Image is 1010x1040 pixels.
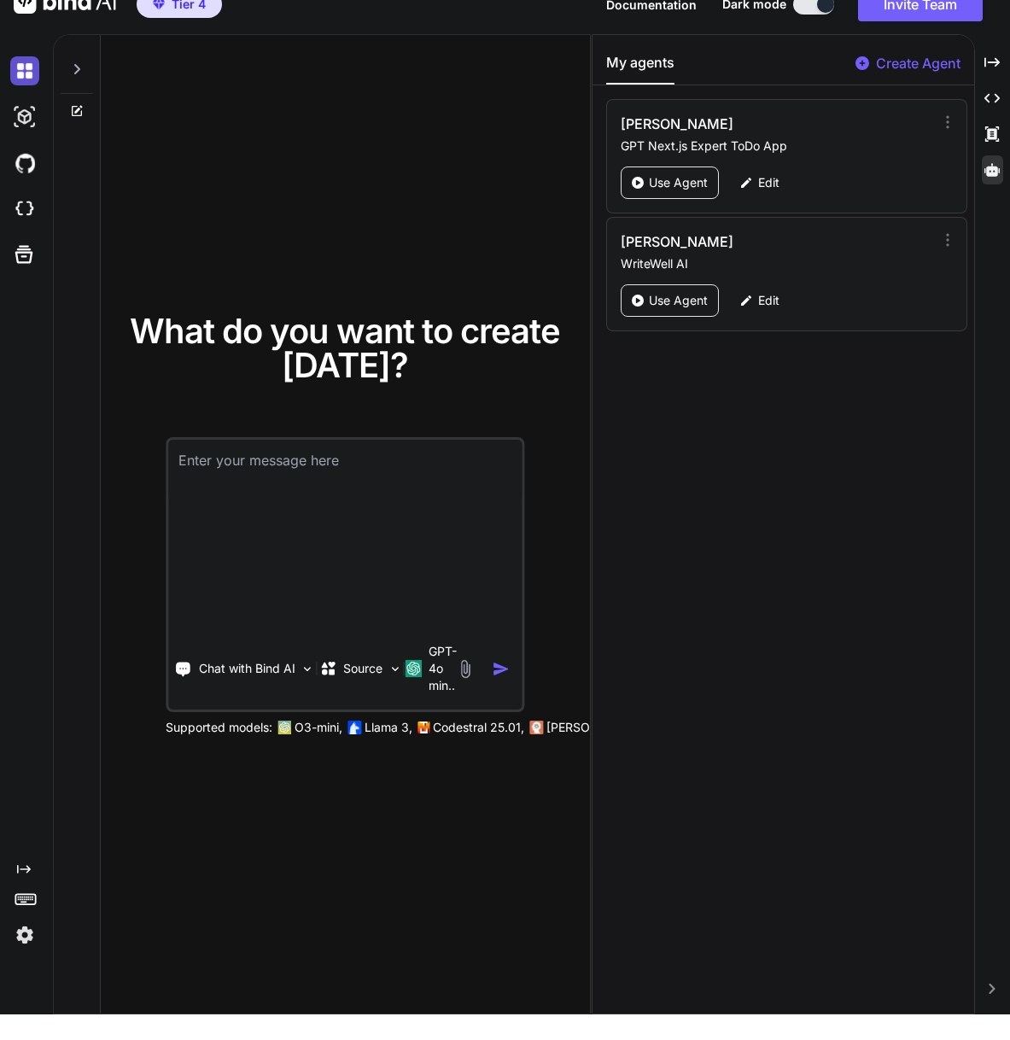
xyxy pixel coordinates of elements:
[388,662,402,676] img: Pick Models
[130,310,560,386] span: What do you want to create [DATE]?
[433,719,524,736] p: Codestral 25.01,
[417,722,429,733] img: Mistral-AI
[621,231,844,252] h3: [PERSON_NAME]
[365,719,412,736] p: Llama 3,
[10,195,39,224] img: cloudideIcon
[405,660,422,677] img: GPT-4o mini
[621,255,938,272] p: WriteWell AI
[493,660,511,678] img: icon
[758,174,779,191] p: Edit
[621,137,938,155] p: GPT Next.js Expert ToDo App
[347,721,361,734] img: Llama2
[199,660,295,677] p: Chat with Bind AI
[529,721,543,734] img: claude
[456,659,476,679] img: attachment
[649,292,708,309] p: Use Agent
[429,643,457,694] p: GPT-4o min..
[10,102,39,131] img: darkAi-studio
[10,56,39,85] img: darkChat
[277,721,291,734] img: GPT-4
[10,920,39,949] img: settings
[10,149,39,178] img: githubDark
[876,53,960,73] p: Create Agent
[301,662,315,676] img: Pick Tools
[649,174,708,191] p: Use Agent
[606,52,674,85] button: My agents
[343,660,382,677] p: Source
[758,292,779,309] p: Edit
[166,719,272,736] p: Supported models:
[295,719,342,736] p: O3-mini,
[621,114,844,134] h3: [PERSON_NAME]
[546,719,712,736] p: [PERSON_NAME] 3.7 Sonnet,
